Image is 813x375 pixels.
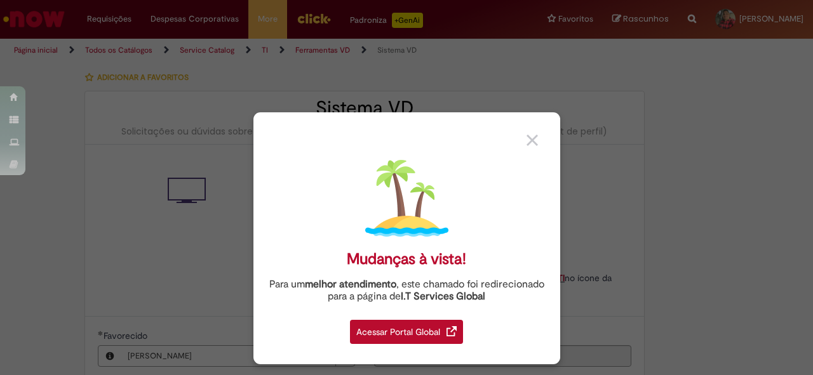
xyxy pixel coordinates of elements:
div: Para um , este chamado foi redirecionado para a página de [263,279,551,303]
div: Acessar Portal Global [350,320,463,344]
div: Mudanças à vista! [347,250,466,268]
img: redirect_link.png [447,326,457,336]
a: Acessar Portal Global [350,313,463,344]
img: close_button_grey.png [527,135,538,146]
img: island.png [365,157,448,240]
strong: melhor atendimento [305,278,396,291]
a: I.T Services Global [401,283,485,303]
